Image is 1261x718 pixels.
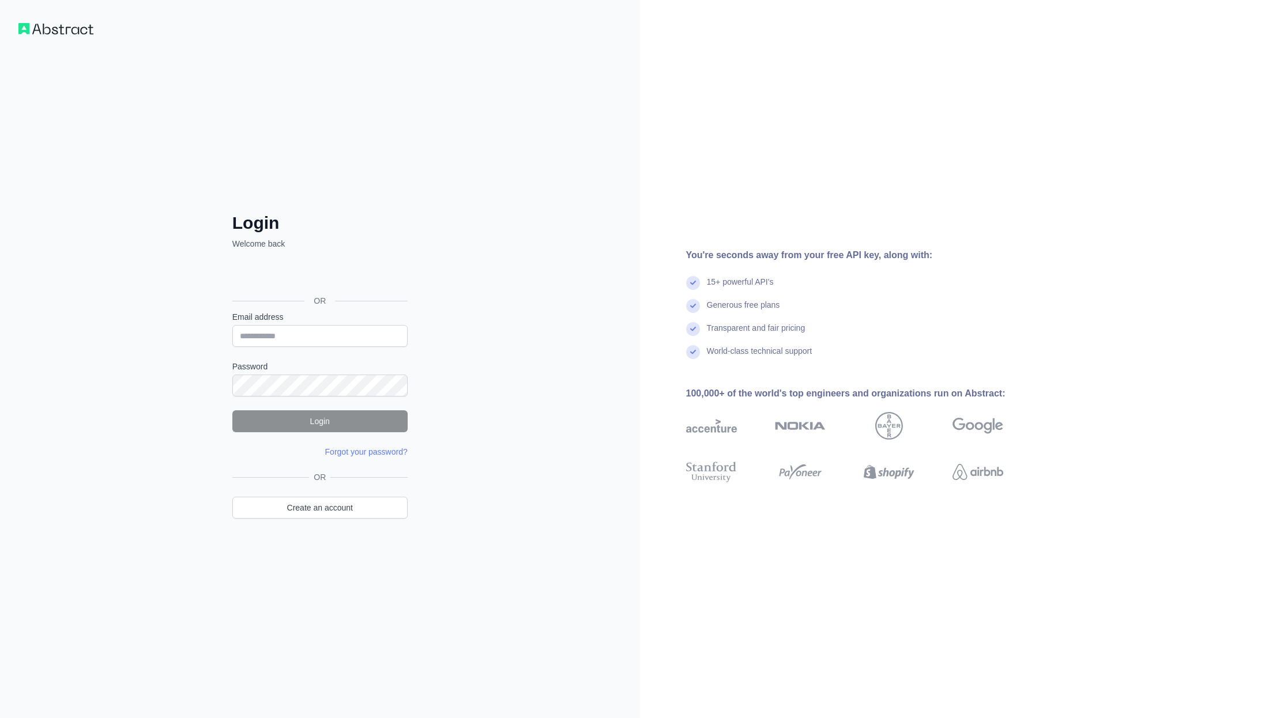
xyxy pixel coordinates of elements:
[686,276,700,290] img: check mark
[775,459,826,485] img: payoneer
[953,412,1003,440] img: google
[686,412,737,440] img: accenture
[864,459,914,485] img: shopify
[707,322,805,345] div: Transparent and fair pricing
[232,311,408,323] label: Email address
[686,459,737,485] img: stanford university
[775,412,826,440] img: nokia
[232,361,408,372] label: Password
[686,322,700,336] img: check mark
[686,248,1040,262] div: You're seconds away from your free API key, along with:
[325,447,408,456] a: Forgot your password?
[686,345,700,359] img: check mark
[707,299,780,322] div: Generous free plans
[707,345,812,368] div: World-class technical support
[232,410,408,432] button: Login
[232,213,408,233] h2: Login
[875,412,903,440] img: bayer
[707,276,774,299] div: 15+ powerful API's
[232,238,408,250] p: Welcome back
[953,459,1003,485] img: airbnb
[18,23,93,35] img: Workflow
[304,295,335,307] span: OR
[227,262,411,288] iframe: Google ile Oturum Açma Düğmesi
[232,497,408,519] a: Create an account
[686,387,1040,400] div: 100,000+ of the world's top engineers and organizations run on Abstract:
[309,471,330,483] span: OR
[686,299,700,313] img: check mark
